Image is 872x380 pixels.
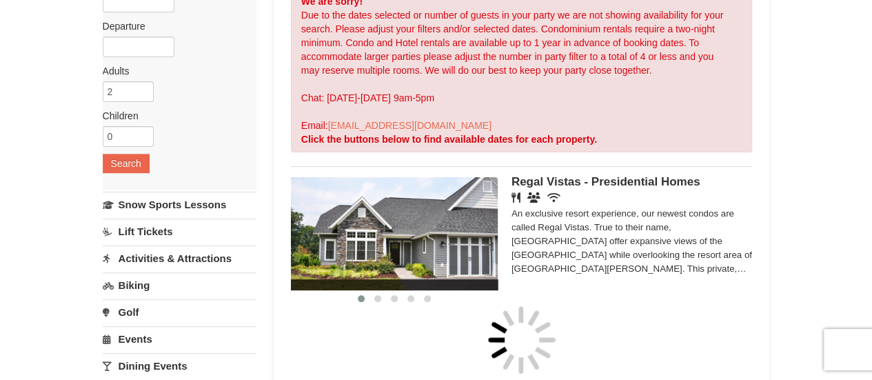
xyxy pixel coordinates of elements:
[527,192,540,203] i: Banquet Facilities
[301,134,597,145] strong: Click the buttons below to find available dates for each property.
[103,246,256,271] a: Activities & Attractions
[103,192,256,217] a: Snow Sports Lessons
[103,326,256,352] a: Events
[103,299,256,325] a: Golf
[103,19,246,33] label: Departure
[103,353,256,379] a: Dining Events
[328,120,491,131] a: [EMAIL_ADDRESS][DOMAIN_NAME]
[511,192,520,203] i: Restaurant
[103,219,256,244] a: Lift Tickets
[487,306,556,374] img: spinner.gif
[103,64,246,78] label: Adults
[103,154,150,173] button: Search
[103,272,256,298] a: Biking
[511,175,700,188] span: Regal Vistas - Presidential Homes
[547,192,560,203] i: Wireless Internet (free)
[511,207,753,276] div: An exclusive resort experience, our newest condos are called Regal Vistas. True to their name, [G...
[103,109,246,123] label: Children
